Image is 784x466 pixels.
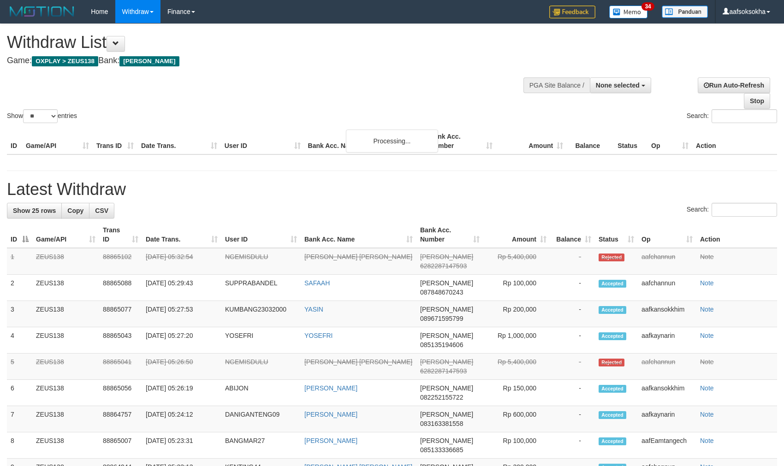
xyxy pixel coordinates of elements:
[420,411,473,418] span: [PERSON_NAME]
[221,327,301,354] td: YOSEFRI
[23,109,58,123] select: Showentries
[599,280,626,288] span: Accepted
[7,203,62,218] a: Show 25 rows
[483,222,550,248] th: Amount: activate to sort column ascending
[599,411,626,419] span: Accepted
[304,437,357,444] a: [PERSON_NAME]
[7,327,32,354] td: 4
[641,2,654,11] span: 34
[523,77,590,93] div: PGA Site Balance /
[550,380,595,406] td: -
[550,432,595,459] td: -
[7,222,32,248] th: ID: activate to sort column descending
[99,406,142,432] td: 88864757
[142,301,221,327] td: [DATE] 05:27:53
[420,315,463,322] span: Copy 089671595799 to clipboard
[420,306,473,313] span: [PERSON_NAME]
[7,33,513,52] h1: Withdraw List
[221,222,301,248] th: User ID: activate to sort column ascending
[700,437,714,444] a: Note
[221,432,301,459] td: BANGMAR27
[744,93,770,109] a: Stop
[416,222,483,248] th: Bank Acc. Number: activate to sort column ascending
[483,301,550,327] td: Rp 200,000
[7,56,513,65] h4: Game: Bank:
[99,327,142,354] td: 88865043
[420,358,473,366] span: [PERSON_NAME]
[67,207,83,214] span: Copy
[7,406,32,432] td: 7
[304,384,357,392] a: [PERSON_NAME]
[595,222,638,248] th: Status: activate to sort column ascending
[346,130,438,153] div: Processing...
[700,384,714,392] a: Note
[700,411,714,418] a: Note
[304,253,412,260] a: [PERSON_NAME] [PERSON_NAME]
[599,359,624,366] span: Rejected
[7,248,32,275] td: 1
[638,327,696,354] td: aafkaynarin
[142,248,221,275] td: [DATE] 05:32:54
[99,354,142,380] td: 88865041
[420,341,463,348] span: Copy 085135194606 to clipboard
[93,128,137,154] th: Trans ID
[662,6,708,18] img: panduan.png
[142,380,221,406] td: [DATE] 05:26:19
[301,222,416,248] th: Bank Acc. Name: activate to sort column ascending
[599,385,626,393] span: Accepted
[599,332,626,340] span: Accepted
[7,109,77,123] label: Show entries
[483,354,550,380] td: Rp 5,400,000
[221,380,301,406] td: ABIJON
[638,222,696,248] th: Op: activate to sort column ascending
[221,354,301,380] td: NGEMISDULU
[700,253,714,260] a: Note
[420,437,473,444] span: [PERSON_NAME]
[698,77,770,93] a: Run Auto-Refresh
[483,380,550,406] td: Rp 150,000
[712,109,777,123] input: Search:
[638,432,696,459] td: aafEamtangech
[142,406,221,432] td: [DATE] 05:24:12
[32,275,99,301] td: ZEUS138
[32,406,99,432] td: ZEUS138
[7,275,32,301] td: 2
[142,222,221,248] th: Date Trans.: activate to sort column ascending
[142,432,221,459] td: [DATE] 05:23:31
[420,289,463,296] span: Copy 087848670243 to clipboard
[596,82,640,89] span: None selected
[7,5,77,18] img: MOTION_logo.png
[304,306,323,313] a: YASIN
[692,128,777,154] th: Action
[647,128,692,154] th: Op
[7,432,32,459] td: 8
[32,56,98,66] span: OXPLAY > ZEUS138
[483,432,550,459] td: Rp 100,000
[483,275,550,301] td: Rp 100,000
[483,406,550,432] td: Rp 600,000
[712,203,777,217] input: Search:
[638,354,696,380] td: aafchannun
[221,301,301,327] td: KUMBANG23032000
[420,332,473,339] span: [PERSON_NAME]
[99,248,142,275] td: 88865102
[304,279,330,287] a: SAFAAH
[99,222,142,248] th: Trans ID: activate to sort column ascending
[420,420,463,427] span: Copy 083163381558 to clipboard
[550,354,595,380] td: -
[137,128,221,154] th: Date Trans.
[13,207,56,214] span: Show 25 rows
[550,275,595,301] td: -
[7,301,32,327] td: 3
[32,432,99,459] td: ZEUS138
[7,180,777,199] h1: Latest Withdraw
[590,77,651,93] button: None selected
[687,109,777,123] label: Search:
[221,248,301,275] td: NGEMISDULU
[599,254,624,261] span: Rejected
[142,275,221,301] td: [DATE] 05:29:43
[599,437,626,445] span: Accepted
[483,327,550,354] td: Rp 1,000,000
[696,222,777,248] th: Action
[638,275,696,301] td: aafchannun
